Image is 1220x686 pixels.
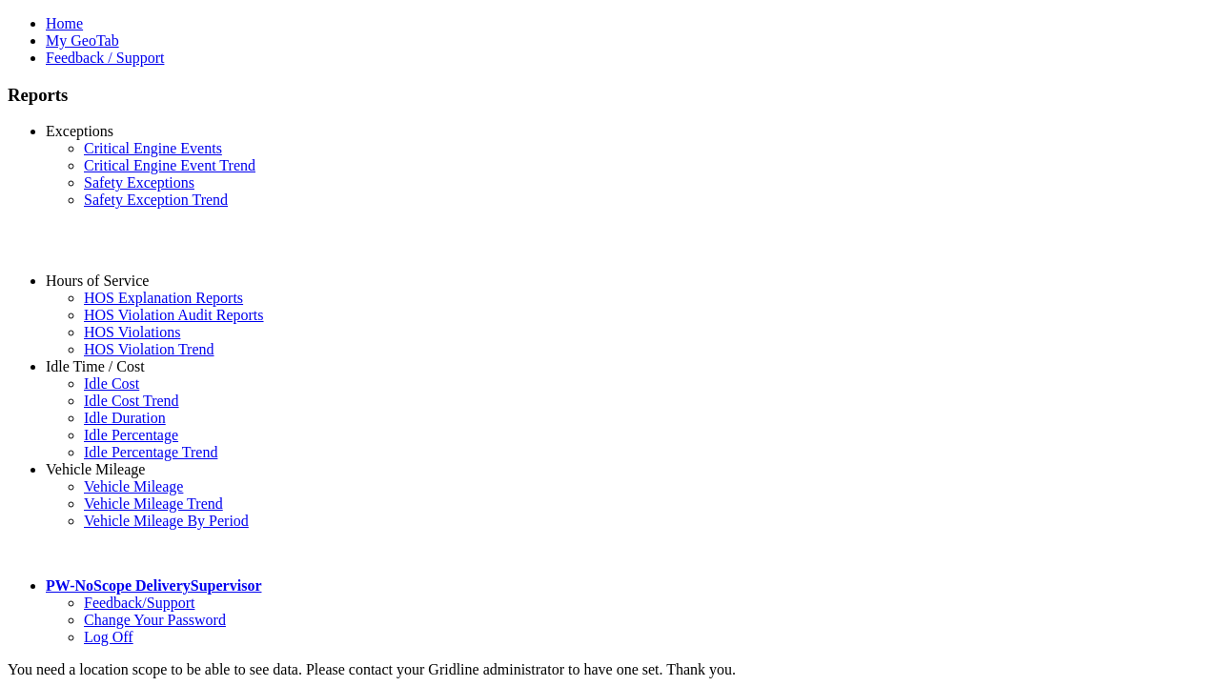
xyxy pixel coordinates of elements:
[46,577,261,594] a: PW-NoScope DeliverySupervisor
[46,50,164,66] a: Feedback / Support
[84,595,194,611] a: Feedback/Support
[46,32,119,49] a: My GeoTab
[84,324,180,340] a: HOS Violations
[84,427,178,443] a: Idle Percentage
[84,495,223,512] a: Vehicle Mileage Trend
[84,393,179,409] a: Idle Cost Trend
[84,192,228,208] a: Safety Exception Trend
[84,157,255,173] a: Critical Engine Event Trend
[46,461,145,477] a: Vehicle Mileage
[84,140,222,156] a: Critical Engine Events
[84,444,217,460] a: Idle Percentage Trend
[46,123,113,139] a: Exceptions
[46,15,83,31] a: Home
[84,174,194,191] a: Safety Exceptions
[8,661,1212,678] div: You need a location scope to be able to see data. Please contact your Gridline administrator to h...
[46,272,149,289] a: Hours of Service
[84,307,264,323] a: HOS Violation Audit Reports
[8,85,1212,106] h3: Reports
[84,513,249,529] a: Vehicle Mileage By Period
[46,358,145,374] a: Idle Time / Cost
[84,612,226,628] a: Change Your Password
[84,375,139,392] a: Idle Cost
[84,341,214,357] a: HOS Violation Trend
[84,478,183,494] a: Vehicle Mileage
[84,629,133,645] a: Log Off
[84,290,243,306] a: HOS Explanation Reports
[84,410,166,426] a: Idle Duration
